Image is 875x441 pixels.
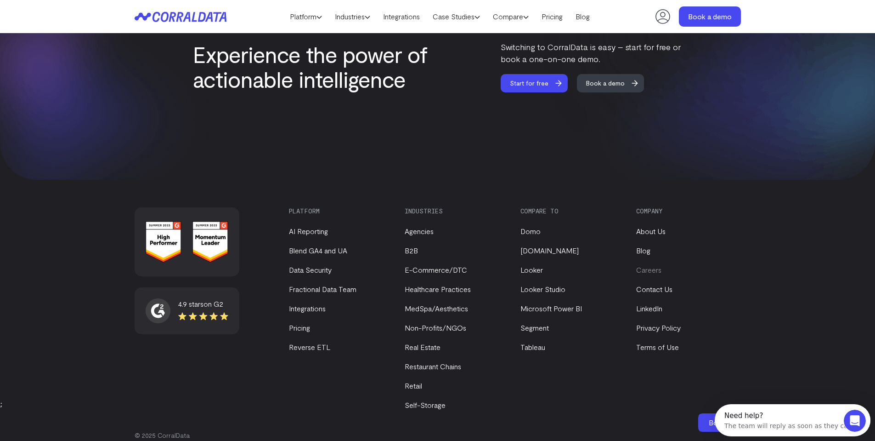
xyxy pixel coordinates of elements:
[405,323,466,332] a: Non-Profits/NGOs
[520,343,545,351] a: Tableau
[377,10,426,23] a: Integrations
[520,207,621,215] h3: Compare to
[636,304,662,313] a: LinkedIn
[405,343,440,351] a: Real Estate
[289,343,330,351] a: Reverse ETL
[520,246,579,255] a: [DOMAIN_NAME]
[636,246,650,255] a: Blog
[10,15,137,25] div: The team will reply as soon as they can
[636,207,736,215] h3: Company
[178,298,228,309] div: 4.9 stars
[289,304,326,313] a: Integrations
[289,227,328,235] a: AI Reporting
[289,207,389,215] h3: Platform
[203,299,223,308] span: on G2
[4,4,164,29] div: Open Intercom Messenger
[193,42,436,92] h2: Experience the power of actionable intelligence
[289,323,310,332] a: Pricing
[405,265,467,274] a: E-Commerce/DTC
[520,304,582,313] a: Microsoft Power BI
[405,381,422,390] a: Retail
[501,74,576,92] a: Start for free
[10,8,137,15] div: Need help?
[405,285,471,293] a: Healthcare Practices
[535,10,569,23] a: Pricing
[709,418,752,427] span: Book a demo
[577,74,652,92] a: Book a demo
[577,74,634,92] span: Book a demo
[520,227,541,235] a: Domo
[520,285,565,293] a: Looker Studio
[636,285,672,293] a: Contact Us
[405,362,461,371] a: Restaurant Chains
[636,227,666,235] a: About Us
[715,404,870,436] iframe: Intercom live chat discovery launcher
[405,246,418,255] a: B2B
[328,10,377,23] a: Industries
[426,10,486,23] a: Case Studies
[501,74,558,92] span: Start for free
[636,265,661,274] a: Careers
[520,323,549,332] a: Segment
[679,6,741,27] a: Book a demo
[501,41,683,65] p: Switching to CorralData is easy – start for free or book a one-on-one demo.
[405,227,434,235] a: Agencies
[405,207,505,215] h3: Industries
[698,413,762,432] a: Book a demo
[844,410,866,432] iframe: Intercom live chat
[135,431,741,440] p: © 2025 CorralData
[289,246,347,255] a: Blend GA4 and UA
[283,10,328,23] a: Platform
[636,323,681,332] a: Privacy Policy
[289,285,356,293] a: Fractional Data Team
[146,298,228,323] a: 4.9 starson G2
[289,265,332,274] a: Data Security
[405,304,468,313] a: MedSpa/Aesthetics
[569,10,596,23] a: Blog
[636,343,679,351] a: Terms of Use
[486,10,535,23] a: Compare
[405,401,446,409] a: Self-Storage
[520,265,543,274] a: Looker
